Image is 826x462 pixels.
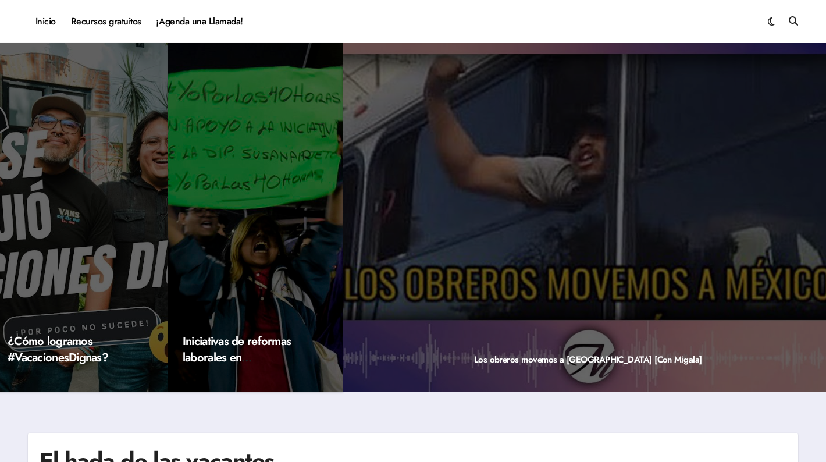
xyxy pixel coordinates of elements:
a: ¿Cómo logramos #VacacionesDignas? [8,333,108,366]
a: Los obreros movemos a [GEOGRAPHIC_DATA] [Con Migala] [474,353,702,366]
a: Inicio [28,6,63,37]
a: Iniciativas de reformas laborales en [GEOGRAPHIC_DATA] (2023) [183,333,295,399]
a: Recursos gratuitos [63,6,149,37]
a: ¡Agenda una Llamada! [149,6,251,37]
